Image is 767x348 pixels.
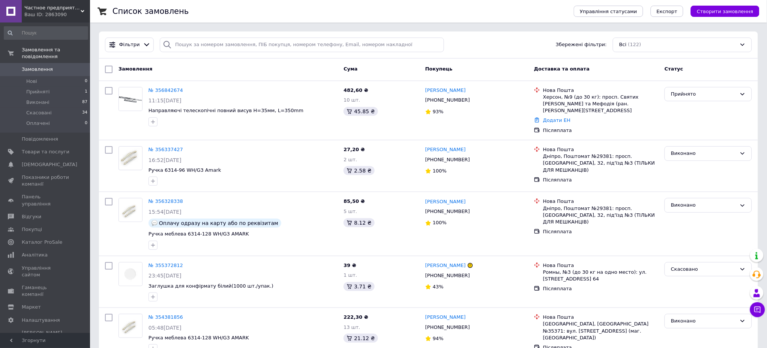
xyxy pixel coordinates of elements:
div: 8.12 ₴ [344,218,374,227]
a: Заглушка для конфірмату білий(1000 шт./упак.) [149,283,273,289]
a: Фото товару [119,87,143,111]
span: 11:15[DATE] [149,97,182,103]
span: 10 шт. [344,97,360,103]
input: Пошук [4,26,88,40]
span: Частное предприятие "Мебліторг" [24,4,81,11]
img: Фото товару [119,198,142,222]
span: 05:48[DATE] [149,325,182,331]
span: 87 [82,99,87,106]
span: 16:52[DATE] [149,157,182,163]
span: Замовлення [119,66,152,72]
a: Додати ЕН [543,117,570,123]
div: Дніпро, Поштомат №29381: просп. [GEOGRAPHIC_DATA], 32, під'їзд №3 (ТІЛЬКИ ДЛЯ МЕШКАНЦІВ) [543,205,659,226]
input: Пошук за номером замовлення, ПІБ покупця, номером телефону, Email, номером накладної [160,37,444,52]
span: Гаманець компанії [22,284,69,298]
a: [PERSON_NAME] [425,314,466,321]
span: 1 [85,88,87,95]
div: [PHONE_NUMBER] [424,155,471,165]
span: 100% [433,168,447,174]
span: 23:45[DATE] [149,273,182,279]
span: Панель управління [22,193,69,207]
span: [DEMOGRAPHIC_DATA] [22,161,77,168]
div: [GEOGRAPHIC_DATA], [GEOGRAPHIC_DATA] №35371: вул. [STREET_ADDRESS] (маг. [GEOGRAPHIC_DATA]) [543,321,659,341]
div: 3.71 ₴ [344,282,374,291]
span: Ручка меблева 6314-128 WH/G3 AMARK [149,231,249,237]
div: Дніпро, Поштомат №29381: просп. [GEOGRAPHIC_DATA], 32, під'їзд №3 (ТІЛЬКИ ДЛЯ МЕШКАНЦІВ) [543,153,659,174]
a: Ручка меблева 6314-128 WH/G3 AMARK [149,335,249,340]
div: [PHONE_NUMBER] [424,322,471,332]
div: Післяплата [543,177,659,183]
span: Аналітика [22,252,48,258]
a: Ручка 6314-96 WH/G3 Amark [149,167,221,173]
button: Створити замовлення [691,6,759,17]
span: Оплачу одразу на карту або по реквізитам [159,220,278,226]
div: Післяплата [543,127,659,134]
div: [PHONE_NUMBER] [424,207,471,216]
span: 43% [433,284,444,289]
a: Фото товару [119,198,143,222]
span: Збережені фільтри: [556,41,607,48]
span: 222,30 ₴ [344,314,368,320]
span: 13 шт. [344,324,360,330]
span: 94% [433,336,444,341]
div: Виконано [671,201,737,209]
span: Повідомлення [22,136,58,142]
span: Прийняті [26,88,50,95]
span: Виконані [26,99,50,106]
a: № 355372812 [149,262,183,268]
a: [PERSON_NAME] [425,87,466,94]
span: 0 [85,78,87,85]
span: Скасовані [26,109,52,116]
span: Управління статусами [580,9,637,14]
a: Фото товару [119,314,143,338]
span: Доставка та оплата [534,66,590,72]
span: Створити замовлення [697,9,753,14]
button: Експорт [651,6,684,17]
a: № 356842674 [149,87,183,93]
div: [PHONE_NUMBER] [424,95,471,105]
span: Cума [344,66,357,72]
div: Нова Пошта [543,87,659,94]
span: Відгуки [22,213,41,220]
a: [PERSON_NAME] [425,262,466,269]
span: 85,50 ₴ [344,198,365,204]
a: Направляючі телескопічні повний висув H=35мм, L=350mm [149,108,303,113]
a: Створити замовлення [683,8,759,14]
span: 1 шт. [344,272,357,278]
img: Фото товару [119,314,142,337]
div: Прийнято [671,90,737,98]
div: Виконано [671,150,737,157]
img: Фото товару [119,262,142,286]
span: Каталог ProSale [22,239,62,246]
span: 27,20 ₴ [344,147,365,152]
span: 0 [85,120,87,127]
span: 482,60 ₴ [344,87,368,93]
span: Управління сайтом [22,265,69,278]
span: Всі [619,41,627,48]
div: Нова Пошта [543,314,659,321]
span: 100% [433,220,447,225]
span: 34 [82,109,87,116]
div: Післяплата [543,228,659,235]
a: [PERSON_NAME] [425,198,466,205]
div: [PHONE_NUMBER] [424,271,471,280]
a: № 354381856 [149,314,183,320]
span: Товари та послуги [22,148,69,155]
span: Показники роботи компанії [22,174,69,187]
span: Фільтри [119,41,140,48]
span: Маркет [22,304,41,310]
div: Нова Пошта [543,198,659,205]
div: 45.85 ₴ [344,107,378,116]
a: [PERSON_NAME] [425,146,466,153]
span: Оплачені [26,120,50,127]
div: Ромны, №3 (до 30 кг на одно место): ул. [STREET_ADDRESS] 64 [543,269,659,282]
button: Управління статусами [574,6,643,17]
img: Фото товару [119,87,142,111]
span: 93% [433,109,444,114]
div: Ваш ID: 2863090 [24,11,90,18]
a: Фото товару [119,146,143,170]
